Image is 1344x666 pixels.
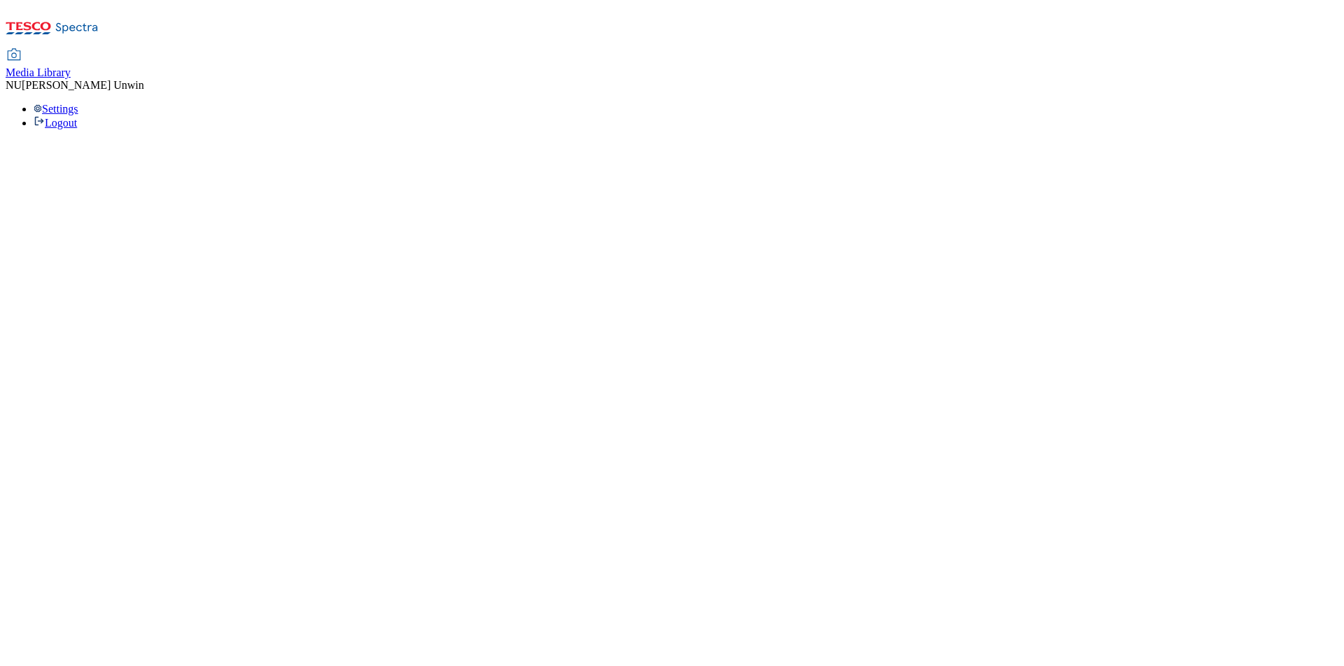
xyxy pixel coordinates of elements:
span: [PERSON_NAME] Unwin [22,79,144,91]
a: Media Library [6,50,71,79]
a: Settings [34,103,78,115]
span: NU [6,79,22,91]
a: Logout [34,117,77,129]
span: Media Library [6,66,71,78]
